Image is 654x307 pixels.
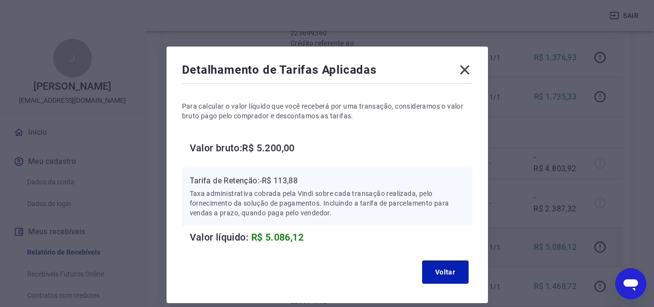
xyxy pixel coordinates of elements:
h6: Valor bruto: R$ 5.200,00 [190,140,472,156]
p: Tarifa de Retenção: -R$ 113,88 [190,175,465,187]
div: Detalhamento de Tarifas Aplicadas [182,62,472,81]
h6: Valor líquido: [190,229,472,245]
iframe: Botão para abrir a janela de mensagens [615,268,646,299]
button: Voltar [422,260,469,284]
p: Taxa administrativa cobrada pela Vindi sobre cada transação realizada, pelo fornecimento da soluç... [190,189,465,218]
p: Para calcular o valor líquido que você receberá por uma transação, consideramos o valor bruto pag... [182,101,472,121]
span: R$ 5.086,12 [251,231,304,243]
